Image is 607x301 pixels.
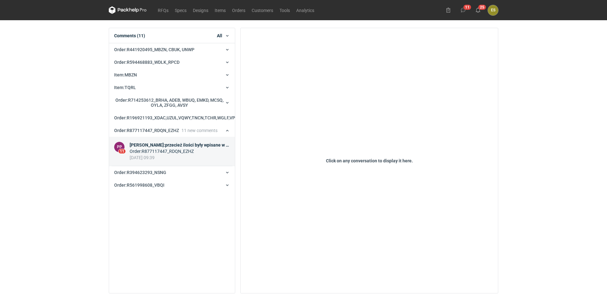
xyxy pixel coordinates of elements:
span: Order : R877117447_RDQN_EZHZ [114,128,179,133]
a: Designs [190,6,212,14]
button: Order:R196921193_XDAC,UZUL,VQWY,TNCN,TCHR,WGLF,VPJF [109,111,235,124]
button: Order:R441920495_MBZN, CBUK, UNWP [109,43,235,56]
span: 11 new comments [181,128,218,133]
button: Item:MBZN [109,69,235,81]
button: Order:R561998608_VBQI [109,179,235,191]
div: Elżbieta Sybilska [488,5,498,15]
span: Item : TQRL [114,85,136,90]
span: Order : R561998608_VBQI [114,183,164,188]
a: RFQs [155,6,172,14]
button: Item:TQRL [109,81,235,94]
span: Order : R394623293_NSNG [114,170,166,175]
div: [DATE] 09:39 [130,154,230,161]
h1: Comments (11) [114,33,145,39]
button: 25 [473,5,483,15]
span: Order : R714253612_BRHA, ADEB, WBUQ, EMKD, MCSQ, OYLA, ZFGG, AVSY [114,98,225,108]
a: Items [212,6,229,14]
a: PP11[PERSON_NAME]:przecież ilości były wpisane w raport.Order:R877117447_RDQN_EZHZ[DATE] 09:39 [109,137,235,166]
button: 11 [458,5,468,15]
a: Customers [248,6,276,14]
a: Analytics [293,6,317,14]
div: [PERSON_NAME] : przecież ilości były wpisane w raport. [130,142,230,148]
button: Order:R594468883_WDLK_RPCD [109,56,235,69]
button: ES [488,5,498,15]
div: Click on any conversation to display it here. [241,28,498,293]
button: Order:R394623293_NSNG [109,166,235,179]
span: Order : R196921193_XDAC,UZUL,VQWY,TNCN,TCHR,WGLF,VPJF [114,115,240,120]
span: All [217,33,222,39]
svg: Packhelp Pro [109,6,147,14]
figcaption: PP [114,142,125,152]
span: Order : R594468883_WDLK_RPCD [114,60,180,65]
button: Order:R714253612_BRHA, ADEB, WBUQ, EMKD, MCSQ, OYLA, ZFGG, AVSY [109,94,235,111]
button: Order:R877117447_RDQN_EZHZ11 new comments [109,124,235,137]
span: Item : MBZN [114,72,137,77]
div: Order : R877117447_RDQN_EZHZ [130,148,230,154]
a: Specs [172,6,190,14]
button: All [217,33,230,39]
a: Orders [229,6,248,14]
span: Order : R441920495_MBZN, CBUK, UNWP [114,47,194,52]
div: Paulina Pander [114,142,125,152]
a: Tools [276,6,293,14]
